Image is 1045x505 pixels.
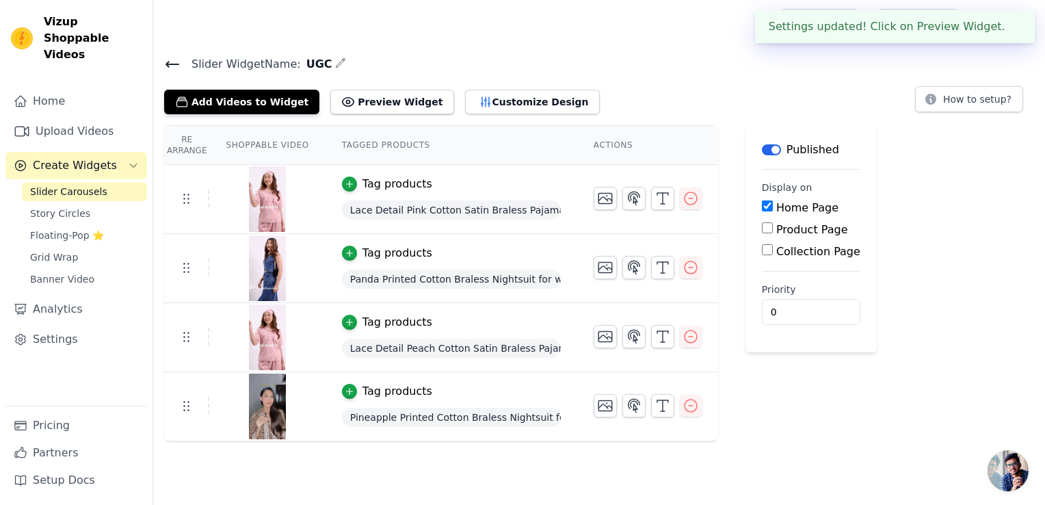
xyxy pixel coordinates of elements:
[326,126,577,165] th: Tagged Products
[776,223,848,236] label: Product Page
[30,250,78,264] span: Grid Wrap
[594,256,617,279] button: Change Thumbnail
[22,226,147,245] a: Floating-Pop ⭐
[5,152,147,179] button: Create Widgets
[362,314,432,331] div: Tag products
[164,126,209,165] th: Re Arrange
[11,27,33,49] img: Vizup
[877,9,956,35] a: Book Demo
[5,439,147,467] a: Partners
[342,383,432,400] button: Tag products
[1005,18,1021,35] button: Close
[30,272,94,286] span: Banner Video
[342,314,432,331] button: Tag products
[762,181,812,194] legend: Display on
[786,142,839,158] p: Published
[330,90,453,114] button: Preview Widget
[248,166,287,232] img: tn-bf5adc5006b0475fbb6d9f4bada4551c.png
[342,270,561,289] span: Panda Printed Cotton Braless Nightsuit for women
[22,248,147,267] a: Grid Wrap
[362,383,432,400] div: Tag products
[209,126,325,165] th: Shoppable Video
[594,325,617,348] button: Change Thumbnail
[22,182,147,201] a: Slider Carousels
[781,9,858,35] a: Help Setup
[594,187,617,210] button: Change Thumbnail
[164,90,319,114] button: Add Videos to Widget
[5,326,147,353] a: Settings
[5,118,147,145] a: Upload Videos
[342,339,561,358] span: Lace Detail Peach Cotton Satin Braless Pajama Set
[248,305,287,370] img: tn-bf9f58203065442cb3750e23c50c7dcc.png
[776,201,838,214] label: Home Page
[577,126,718,165] th: Actions
[248,235,287,301] img: tn-b1e536cf26d34e658d54da1686ea4006.png
[22,204,147,223] a: Story Circles
[594,394,617,417] button: Change Thumbnail
[30,185,107,198] span: Slider Carousels
[342,245,432,261] button: Tag products
[33,157,117,174] span: Create Widgets
[342,176,432,192] button: Tag products
[5,88,147,115] a: Home
[30,207,90,220] span: Story Circles
[44,14,142,63] span: Vizup Shoppable Videos
[968,10,1034,34] button: B Blyssin
[22,270,147,289] a: Banner Video
[5,467,147,494] a: Setup Docs
[915,96,1023,109] a: How to setup?
[465,90,600,114] button: Customize Design
[362,176,432,192] div: Tag products
[915,86,1023,112] button: How to setup?
[335,55,346,73] div: Edit Name
[990,10,1034,34] p: Blyssin
[342,408,561,427] span: Pineapple Printed Cotton Braless Nightsuit for Women
[362,245,432,261] div: Tag products
[762,283,860,296] label: Priority
[342,200,561,220] span: Lace Detail Pink Cotton Satin Braless Pajama Set
[181,56,301,73] span: Slider Widget Name:
[5,296,147,323] a: Analytics
[755,10,1035,43] div: Settings updated! Click on Preview Widget.
[5,412,147,439] a: Pricing
[30,229,104,242] span: Floating-Pop ⭐
[301,56,332,73] span: UGC
[988,450,1029,491] a: Open chat
[248,374,287,439] img: tn-b73fcc6aa761433598e127db64c41e6c.png
[776,245,860,258] label: Collection Page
